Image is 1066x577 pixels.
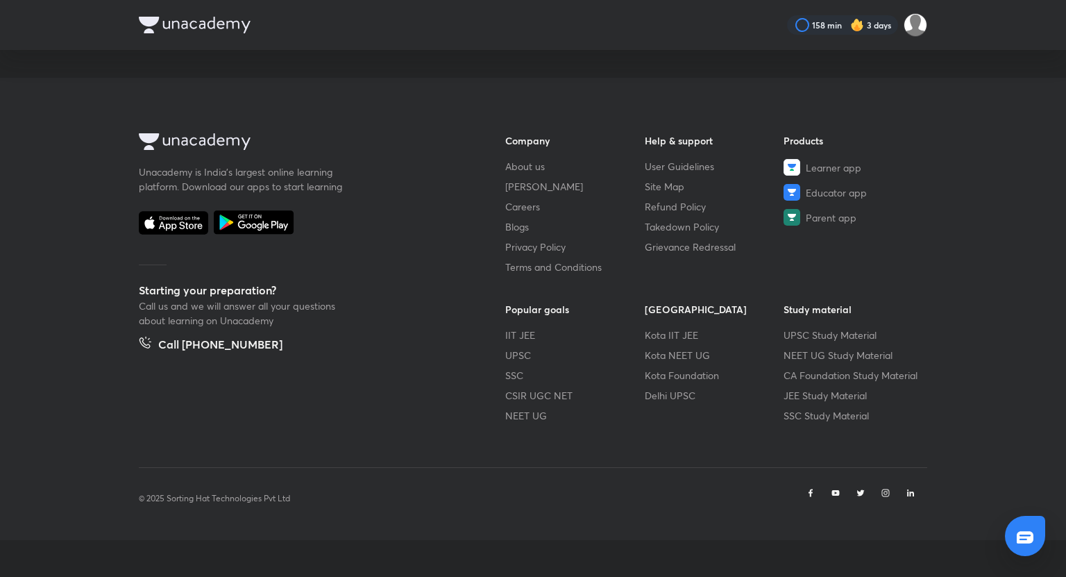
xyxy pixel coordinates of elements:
a: UPSC [505,348,645,362]
img: streak [850,18,864,32]
a: Refund Policy [645,199,784,214]
a: [PERSON_NAME] [505,179,645,194]
a: Delhi UPSC [645,388,784,403]
a: User Guidelines [645,159,784,174]
p: Unacademy is India’s largest online learning platform. Download our apps to start learning [139,165,347,194]
img: Parent app [784,209,800,226]
h6: [GEOGRAPHIC_DATA] [645,302,784,317]
p: © 2025 Sorting Hat Technologies Pvt Ltd [139,492,290,505]
span: Parent app [806,210,856,225]
a: NEET UG [505,408,645,423]
h6: Products [784,133,923,148]
a: Terms and Conditions [505,260,645,274]
a: NEET UG Study Material [784,348,923,362]
a: Company Logo [139,133,461,153]
h6: Popular goals [505,302,645,317]
a: Kota Foundation [645,368,784,383]
img: Company Logo [139,17,251,33]
span: Careers [505,199,540,214]
a: UPSC Study Material [784,328,923,342]
h5: Starting your preparation? [139,282,461,299]
a: About us [505,159,645,174]
h6: Study material [784,302,923,317]
h5: Call [PHONE_NUMBER] [158,336,282,356]
a: Privacy Policy [505,240,645,254]
a: SSC [505,368,645,383]
a: Kota NEET UG [645,348,784,362]
a: SSC Study Material [784,408,923,423]
a: Grievance Redressal [645,240,784,254]
a: Call [PHONE_NUMBER] [139,336,282,356]
img: Company Logo [139,133,251,150]
a: Careers [505,199,645,214]
a: CSIR UGC NET [505,388,645,403]
img: Nitin [904,13,927,37]
a: Parent app [784,209,923,226]
span: Learner app [806,160,861,175]
img: Educator app [784,184,800,201]
span: Educator app [806,185,867,200]
a: IIT JEE [505,328,645,342]
h6: Help & support [645,133,784,148]
a: Site Map [645,179,784,194]
a: JEE Study Material [784,388,923,403]
a: CA Foundation Study Material [784,368,923,383]
p: Call us and we will answer all your questions about learning on Unacademy [139,299,347,328]
a: Educator app [784,184,923,201]
a: Blogs [505,219,645,234]
a: Kota IIT JEE [645,328,784,342]
img: Learner app [784,159,800,176]
a: Takedown Policy [645,219,784,234]
a: Learner app [784,159,923,176]
h6: Company [505,133,645,148]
